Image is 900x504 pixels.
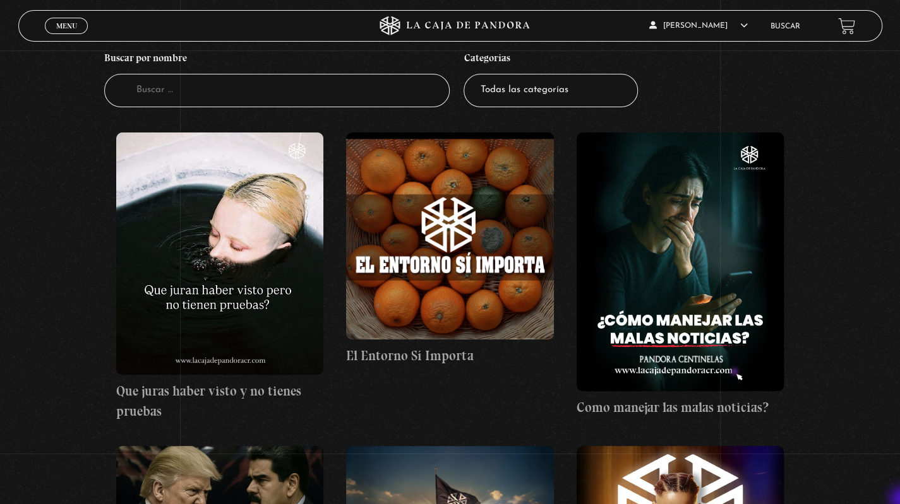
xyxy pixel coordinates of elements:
[104,45,450,74] h4: Buscar por nombre
[52,33,81,42] span: Cerrar
[577,397,784,418] h4: Como manejar las malas noticias?
[346,132,553,366] a: El Entorno Sí Importa
[577,132,784,418] a: Como manejar las malas noticias?
[771,23,800,30] a: Buscar
[649,22,747,30] span: [PERSON_NAME]
[838,17,855,34] a: View your shopping cart
[56,22,77,30] span: Menu
[116,381,323,421] h4: Que juras haber visto y no tienes pruebas
[346,346,553,366] h4: El Entorno Sí Importa
[116,132,323,421] a: Que juras haber visto y no tienes pruebas
[464,45,638,74] h4: Categorías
